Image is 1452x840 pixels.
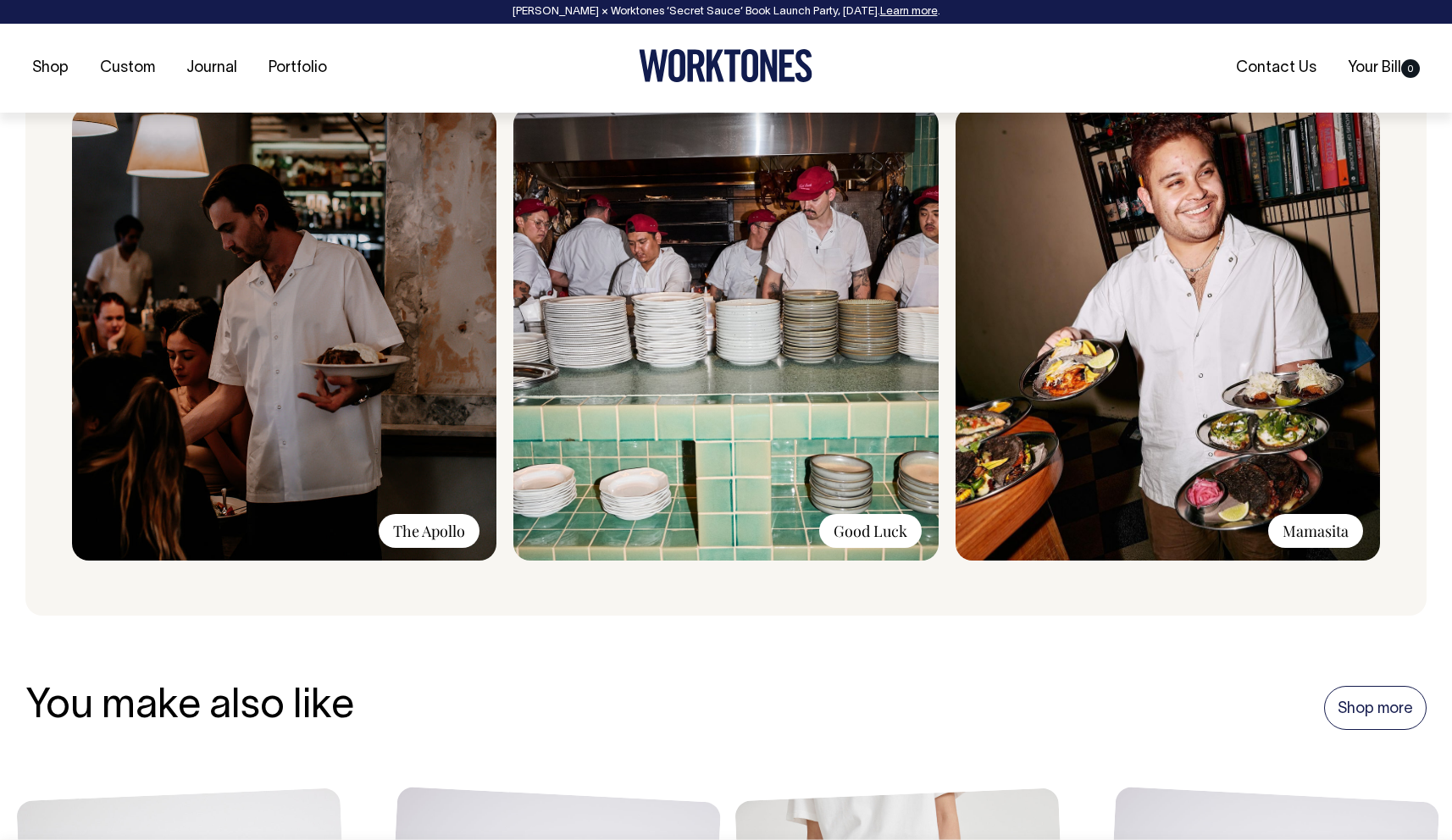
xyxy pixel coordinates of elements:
a: Shop [25,54,75,82]
a: Your Bill0 [1341,54,1427,82]
a: Journal [180,54,244,82]
div: Mamasita [1268,514,1363,548]
div: [PERSON_NAME] × Worktones ‘Secret Sauce’ Book Launch Party, [DATE]. . [17,6,1435,18]
a: Learn more [880,7,938,17]
img: AB5I8998_NikkiTo.jpg [72,108,496,561]
span: 0 [1401,59,1420,78]
img: Mamasita.jpg [956,108,1380,561]
a: Shop more [1324,686,1427,730]
img: Goodluck007A9461.jpg [513,108,938,561]
a: Portfolio [262,54,334,82]
a: Custom [93,54,162,82]
a: Contact Us [1229,54,1323,82]
div: The Apollo [379,514,479,548]
h3: You make also like [25,685,354,730]
div: Good Luck [819,514,922,548]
